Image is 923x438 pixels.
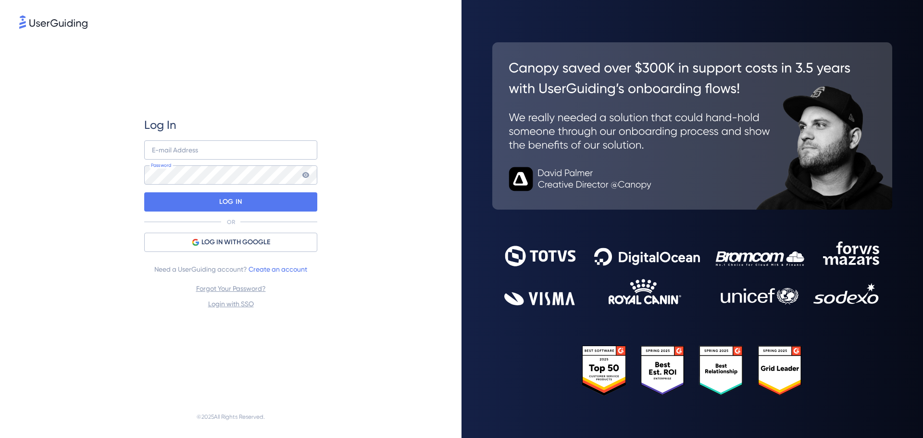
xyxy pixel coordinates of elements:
span: LOG IN WITH GOOGLE [201,237,270,248]
a: Create an account [249,265,307,273]
p: OR [227,218,235,226]
img: 9302ce2ac39453076f5bc0f2f2ca889b.svg [504,241,880,305]
img: 8faab4ba6bc7696a72372aa768b0286c.svg [19,15,87,29]
span: © 2025 All Rights Reserved. [197,411,265,423]
p: LOG IN [219,194,242,210]
input: example@company.com [144,140,317,160]
span: Need a UserGuiding account? [154,263,307,275]
img: 26c0aa7c25a843aed4baddd2b5e0fa68.svg [492,42,892,210]
a: Login with SSO [208,300,254,308]
span: Log In [144,117,176,133]
img: 25303e33045975176eb484905ab012ff.svg [582,346,802,396]
a: Forgot Your Password? [196,285,266,292]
